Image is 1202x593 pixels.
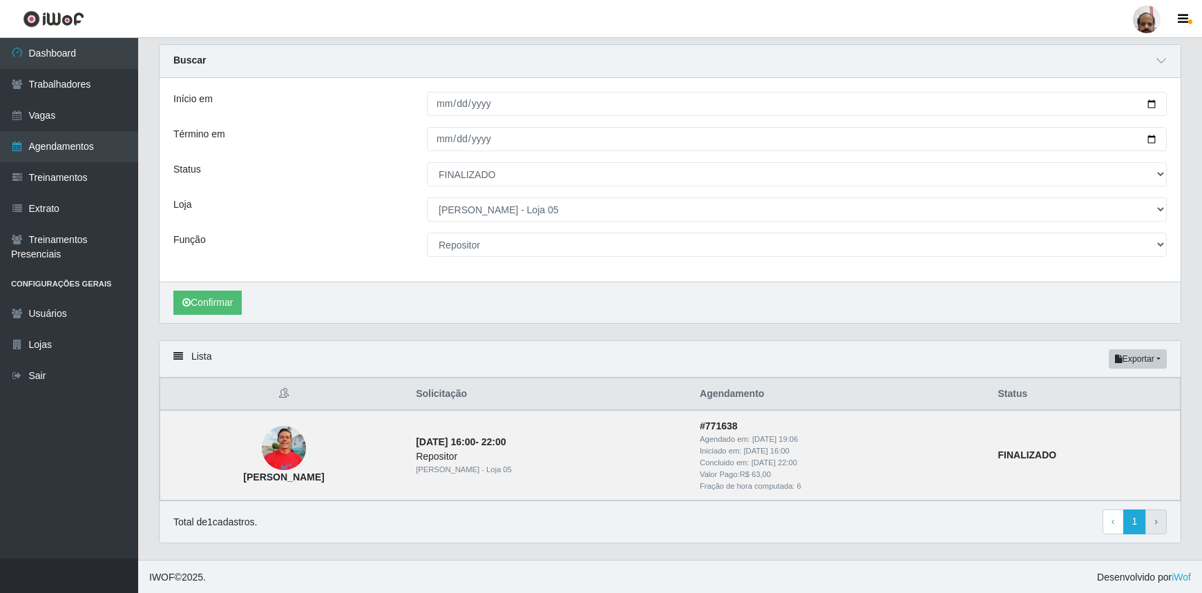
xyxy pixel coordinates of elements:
[700,445,981,457] div: Iniciado em:
[1103,509,1124,534] a: Previous
[752,458,797,467] time: [DATE] 22:00
[700,469,981,480] div: Valor Pago: R$ 63,00
[173,233,206,247] label: Função
[989,378,1180,411] th: Status
[1109,349,1167,369] button: Exportar
[173,127,225,142] label: Término em
[149,572,175,583] span: IWOF
[691,378,989,411] th: Agendamento
[160,341,1181,378] div: Lista
[262,419,306,478] img: Aldair Santos da Silva
[149,570,206,585] span: © 2025 .
[1172,572,1191,583] a: iWof
[23,10,84,28] img: CoreUI Logo
[752,435,798,443] time: [DATE] 19:06
[1103,509,1167,534] nav: pagination
[427,127,1167,151] input: 00/00/0000
[416,464,683,476] div: [PERSON_NAME] - Loja 05
[700,420,738,431] strong: # 771638
[173,515,257,529] p: Total de 1 cadastros.
[243,472,324,483] strong: [PERSON_NAME]
[416,436,506,447] strong: -
[743,447,789,455] time: [DATE] 16:00
[173,92,213,106] label: Início em
[173,162,201,177] label: Status
[408,378,691,411] th: Solicitação
[481,436,506,447] time: 22:00
[1112,516,1115,527] span: ‹
[1123,509,1147,534] a: 1
[173,197,191,212] label: Loja
[1154,516,1158,527] span: ›
[700,480,981,492] div: Fração de hora computada: 6
[700,457,981,469] div: Concluido em:
[416,449,683,464] div: Repositor
[173,291,242,315] button: Confirmar
[998,449,1056,460] strong: FINALIZADO
[416,436,475,447] time: [DATE] 16:00
[427,92,1167,116] input: 00/00/0000
[173,55,206,66] strong: Buscar
[1145,509,1167,534] a: Next
[1097,570,1191,585] span: Desenvolvido por
[700,434,981,445] div: Agendado em:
